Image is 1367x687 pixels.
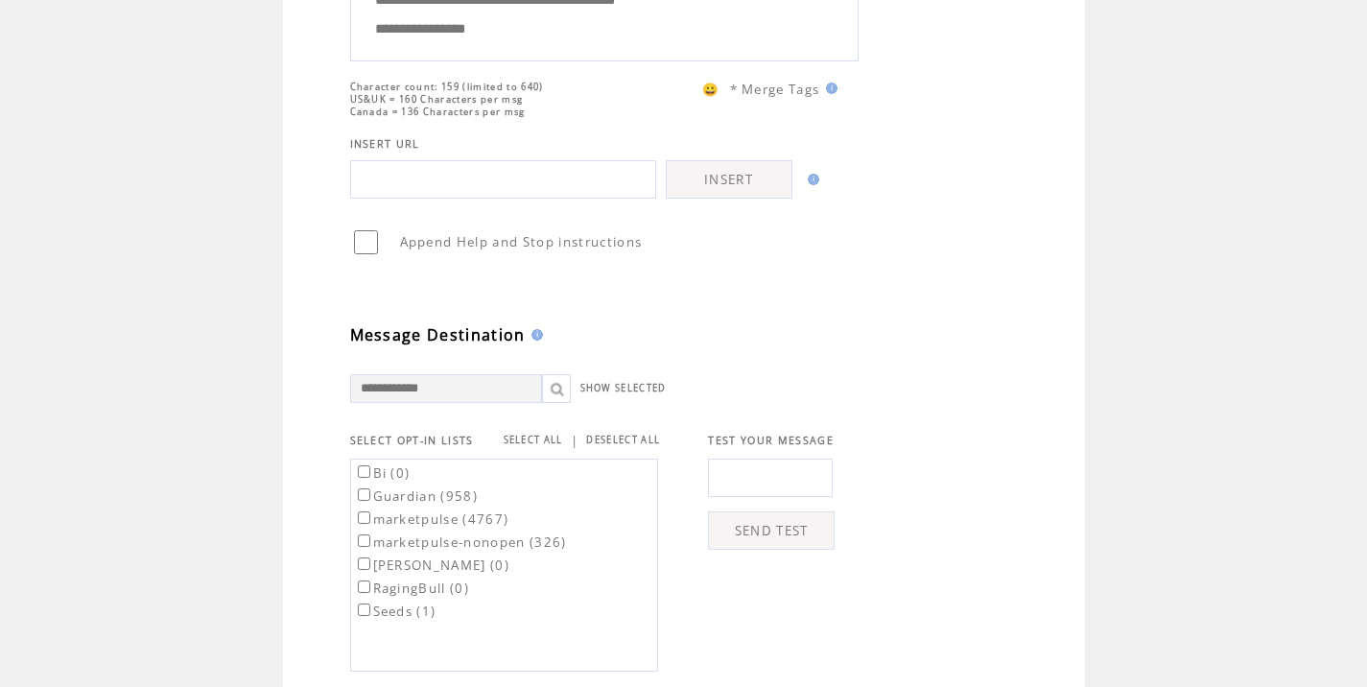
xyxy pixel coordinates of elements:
span: INSERT URL [350,137,420,151]
span: US&UK = 160 Characters per msg [350,93,524,106]
a: INSERT [666,160,792,199]
span: Character count: 159 (limited to 640) [350,81,544,93]
img: help.gif [802,174,819,185]
span: Canada = 136 Characters per msg [350,106,526,118]
a: SEND TEST [708,511,835,550]
img: help.gif [526,329,543,341]
input: Guardian (958) [358,488,370,501]
input: Seeds (1) [358,604,370,616]
label: Seeds (1) [354,603,436,620]
span: | [571,432,578,449]
input: marketpulse-nonopen (326) [358,534,370,547]
span: 😀 [702,81,719,98]
input: Bi (0) [358,465,370,478]
a: SHOW SELECTED [580,382,667,394]
label: [PERSON_NAME] (0) [354,557,510,574]
label: Bi (0) [354,464,411,482]
input: marketpulse (4767) [358,511,370,524]
label: marketpulse-nonopen (326) [354,533,567,551]
span: SELECT OPT-IN LISTS [350,434,474,447]
a: DESELECT ALL [586,434,660,446]
label: Guardian (958) [354,487,479,505]
a: SELECT ALL [504,434,563,446]
label: marketpulse (4767) [354,510,509,528]
span: TEST YOUR MESSAGE [708,434,834,447]
input: [PERSON_NAME] (0) [358,557,370,570]
label: RagingBull (0) [354,580,470,597]
input: RagingBull (0) [358,580,370,593]
span: Append Help and Stop instructions [400,233,643,250]
span: Message Destination [350,324,526,345]
img: help.gif [820,83,837,94]
span: * Merge Tags [730,81,820,98]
